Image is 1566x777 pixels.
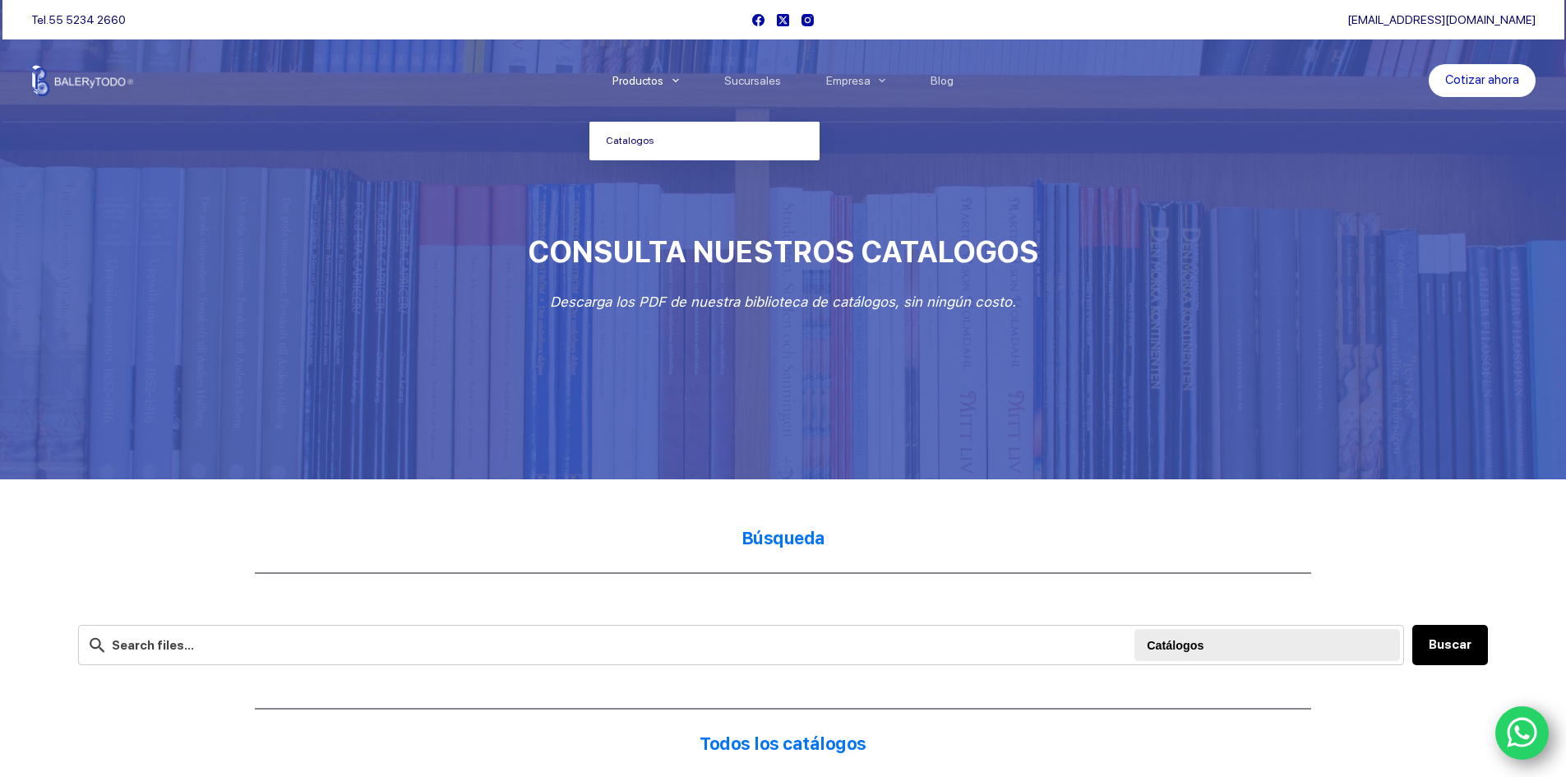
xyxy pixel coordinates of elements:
button: Buscar [1412,625,1488,665]
a: Cotizar ahora [1429,64,1536,97]
input: Search files... [78,625,1404,665]
a: Catalogos [589,123,820,160]
nav: Menu Principal [589,39,977,122]
span: Tel. [31,13,126,26]
a: Instagram [801,14,814,26]
em: Descarga los PDF de nuestra biblioteca de catálogos, sin ningún costo. [550,294,1016,310]
a: 55 5234 2660 [49,13,126,26]
a: WhatsApp [1495,706,1550,761]
img: Balerytodo [31,65,134,96]
strong: Búsqueda [741,528,825,548]
a: X (Twitter) [777,14,789,26]
strong: Todos los catálogos [700,733,866,754]
img: search-24.svg [87,635,108,655]
span: CONSULTA NUESTROS CATALOGOS [528,234,1038,270]
a: Facebook [752,14,765,26]
a: [EMAIL_ADDRESS][DOMAIN_NAME] [1347,13,1536,26]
